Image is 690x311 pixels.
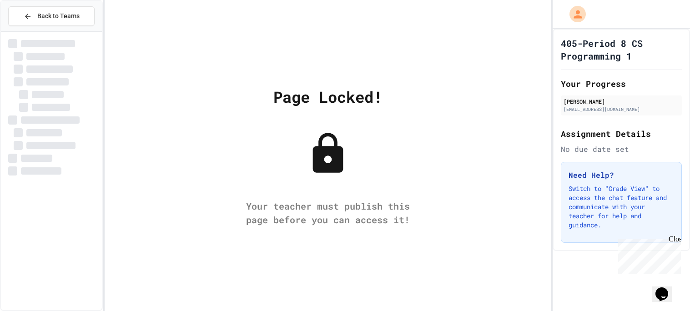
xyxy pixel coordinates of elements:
div: Your teacher must publish this page before you can access it! [237,199,419,226]
div: Page Locked! [273,85,383,108]
div: No due date set [561,144,682,155]
h2: Your Progress [561,77,682,90]
div: My Account [560,4,588,25]
p: Switch to "Grade View" to access the chat feature and communicate with your teacher for help and ... [569,184,674,230]
div: [EMAIL_ADDRESS][DOMAIN_NAME] [564,106,679,113]
iframe: chat widget [652,275,681,302]
h1: 405-Period 8 CS Programming 1 [561,37,682,62]
h2: Assignment Details [561,127,682,140]
div: [PERSON_NAME] [564,97,679,105]
div: Chat with us now!Close [4,4,63,58]
span: Back to Teams [37,11,80,21]
button: Back to Teams [8,6,95,26]
iframe: chat widget [614,235,681,274]
h3: Need Help? [569,170,674,181]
